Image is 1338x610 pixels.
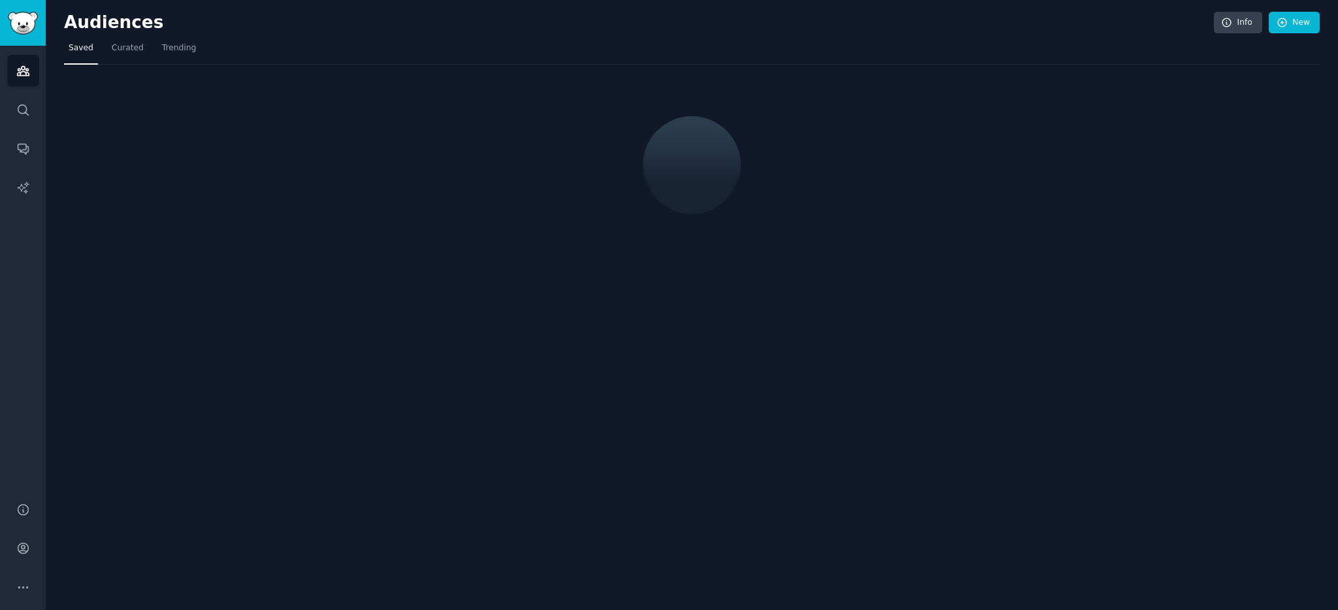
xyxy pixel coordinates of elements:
[107,38,148,65] a: Curated
[69,42,93,54] span: Saved
[1269,12,1320,34] a: New
[162,42,196,54] span: Trending
[8,12,38,35] img: GummySearch logo
[64,12,1214,33] h2: Audiences
[157,38,201,65] a: Trending
[64,38,98,65] a: Saved
[1214,12,1262,34] a: Info
[112,42,144,54] span: Curated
